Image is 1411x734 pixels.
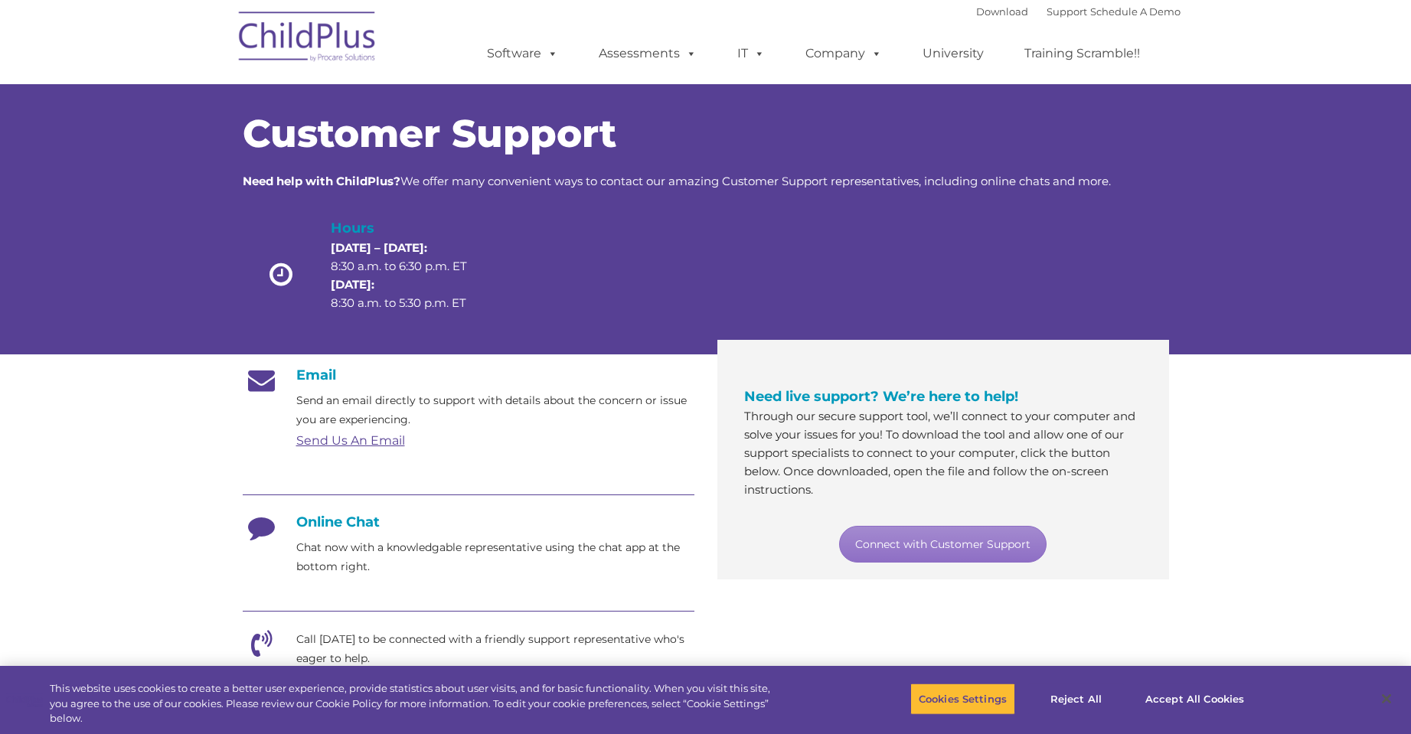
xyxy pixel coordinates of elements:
[839,526,1047,563] a: Connect with Customer Support
[744,407,1142,499] p: Through our secure support tool, we’ll connect to your computer and solve your issues for you! To...
[296,630,694,668] p: Call [DATE] to be connected with a friendly support representative who's eager to help.
[1028,683,1124,715] button: Reject All
[331,277,374,292] strong: [DATE]:
[583,38,712,69] a: Assessments
[331,240,427,255] strong: [DATE] – [DATE]:
[243,174,400,188] strong: Need help with ChildPlus?
[243,367,694,383] h4: Email
[243,174,1111,188] span: We offer many convenient ways to contact our amazing Customer Support representatives, including ...
[231,1,384,77] img: ChildPlus by Procare Solutions
[331,217,493,239] h4: Hours
[331,239,493,312] p: 8:30 a.m. to 6:30 p.m. ET 8:30 a.m. to 5:30 p.m. ET
[243,514,694,530] h4: Online Chat
[1047,5,1087,18] a: Support
[1137,683,1253,715] button: Accept All Cookies
[296,433,405,448] a: Send Us An Email
[976,5,1181,18] font: |
[910,683,1015,715] button: Cookies Settings
[1090,5,1181,18] a: Schedule A Demo
[50,681,776,726] div: This website uses cookies to create a better user experience, provide statistics about user visit...
[243,110,616,157] span: Customer Support
[1009,38,1155,69] a: Training Scramble!!
[907,38,999,69] a: University
[296,391,694,429] p: Send an email directly to support with details about the concern or issue you are experiencing.
[744,388,1018,405] span: Need live support? We’re here to help!
[472,38,573,69] a: Software
[296,538,694,576] p: Chat now with a knowledgable representative using the chat app at the bottom right.
[1370,682,1403,716] button: Close
[722,38,780,69] a: IT
[790,38,897,69] a: Company
[976,5,1028,18] a: Download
